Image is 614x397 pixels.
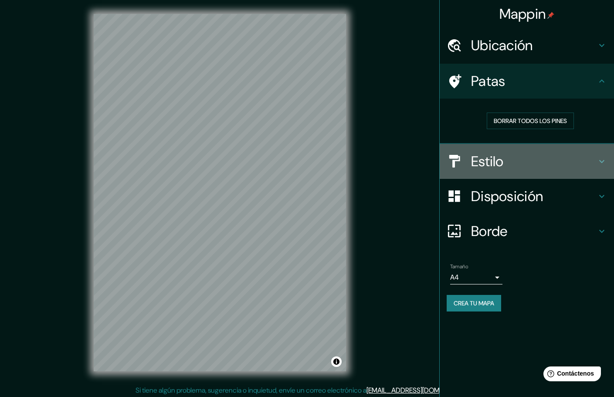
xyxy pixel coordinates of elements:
[331,356,342,367] button: Activar o desactivar atribución
[471,222,508,240] font: Borde
[366,386,474,395] a: [EMAIL_ADDRESS][DOMAIN_NAME]
[471,152,504,171] font: Estilo
[440,179,614,214] div: Disposición
[494,117,567,125] font: Borrar todos los pines
[447,295,501,311] button: Crea tu mapa
[94,14,346,371] canvas: Mapa
[450,273,459,282] font: A4
[536,363,604,387] iframe: Lanzador de widgets de ayuda
[440,144,614,179] div: Estilo
[454,299,494,307] font: Crea tu mapa
[440,64,614,99] div: Patas
[471,36,533,55] font: Ubicación
[450,270,502,284] div: A4
[440,214,614,249] div: Borde
[499,5,546,23] font: Mappin
[440,28,614,63] div: Ubicación
[471,72,505,90] font: Patas
[547,12,554,19] img: pin-icon.png
[487,113,574,129] button: Borrar todos los pines
[136,386,366,395] font: Si tiene algún problema, sugerencia o inquietud, envíe un correo electrónico a
[471,187,543,205] font: Disposición
[450,263,468,270] font: Tamaño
